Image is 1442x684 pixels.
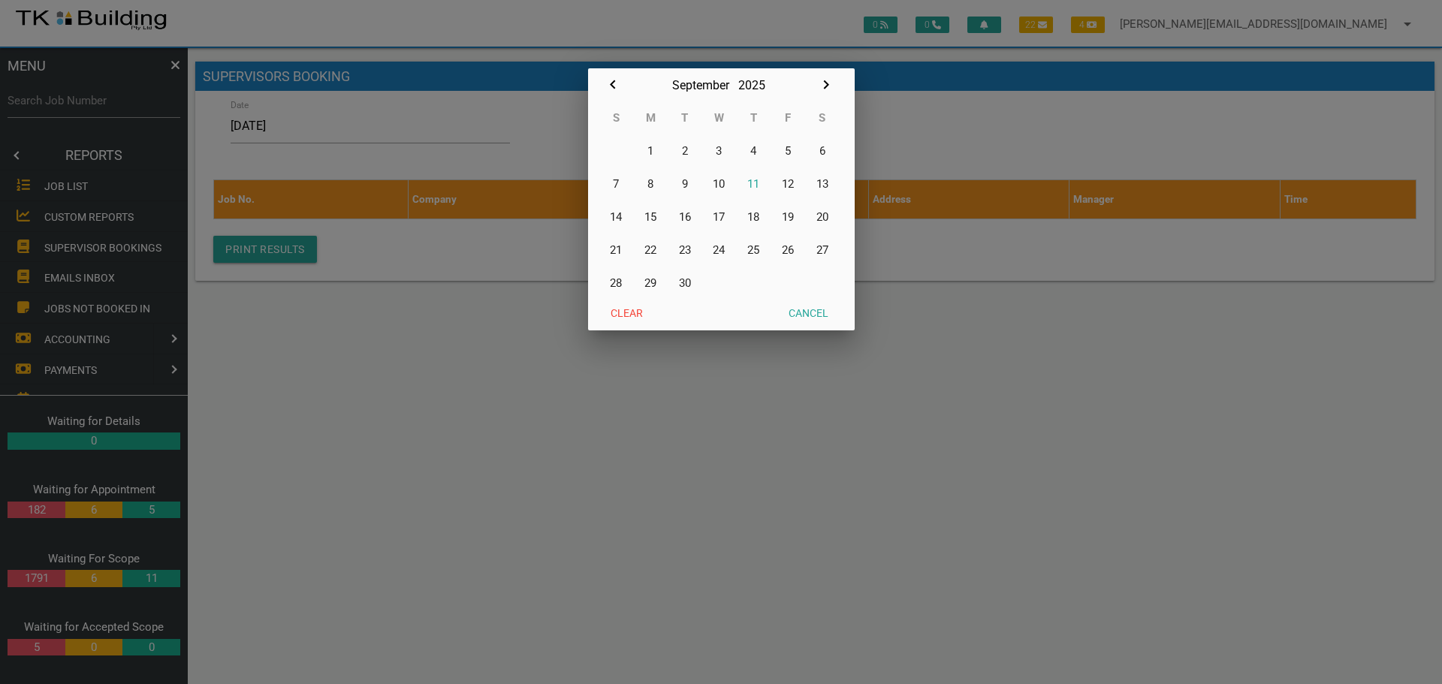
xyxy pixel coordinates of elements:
[668,134,702,167] button: 2
[736,200,771,234] button: 18
[599,234,634,267] button: 21
[613,111,620,125] abbr: Sunday
[668,167,702,200] button: 9
[633,234,668,267] button: 22
[633,167,668,200] button: 8
[771,200,805,234] button: 19
[633,267,668,300] button: 29
[771,134,805,167] button: 5
[599,200,634,234] button: 14
[702,167,737,200] button: 10
[599,300,654,327] button: Clear
[750,111,757,125] abbr: Thursday
[668,234,702,267] button: 23
[805,200,840,234] button: 20
[785,111,791,125] abbr: Friday
[633,134,668,167] button: 1
[805,234,840,267] button: 27
[819,111,825,125] abbr: Saturday
[736,234,771,267] button: 25
[599,167,634,200] button: 7
[702,200,737,234] button: 17
[805,167,840,200] button: 13
[777,300,840,327] button: Cancel
[668,267,702,300] button: 30
[633,200,668,234] button: 15
[668,200,702,234] button: 16
[736,167,771,200] button: 11
[771,167,805,200] button: 12
[599,267,634,300] button: 28
[702,134,737,167] button: 3
[736,134,771,167] button: 4
[771,234,805,267] button: 26
[646,111,656,125] abbr: Monday
[714,111,724,125] abbr: Wednesday
[805,134,840,167] button: 6
[681,111,688,125] abbr: Tuesday
[702,234,737,267] button: 24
